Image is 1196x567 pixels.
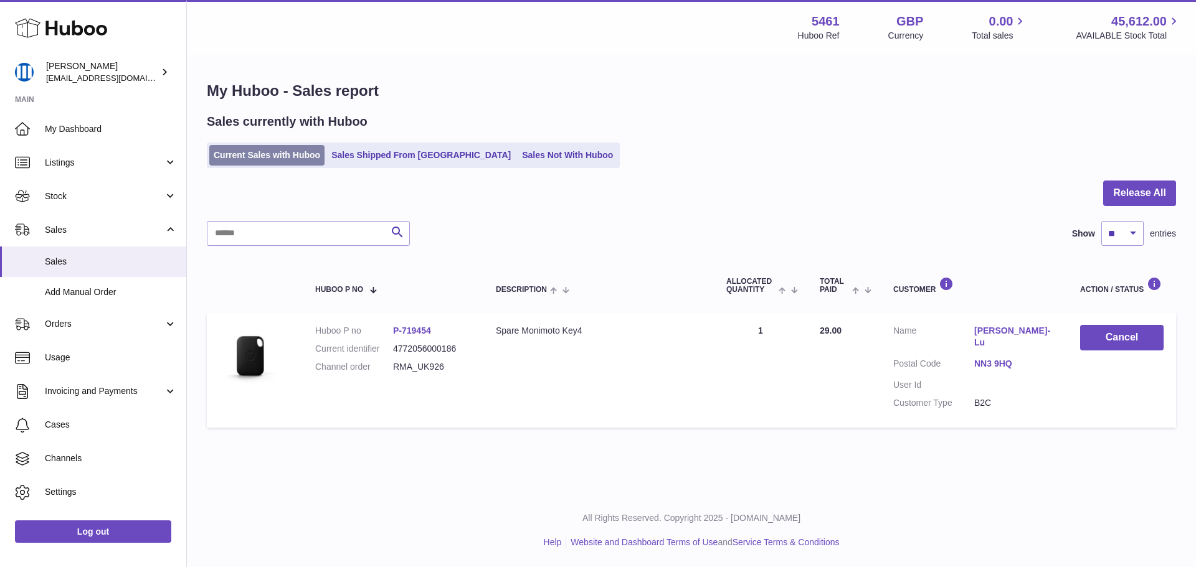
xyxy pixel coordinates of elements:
a: Log out [15,520,171,543]
span: Channels [45,452,177,464]
a: 0.00 Total sales [972,13,1027,42]
dt: Current identifier [315,343,393,355]
span: 0.00 [989,13,1013,30]
span: 29.00 [820,326,842,335]
button: Cancel [1080,325,1164,350]
a: P-719454 [393,326,431,335]
h2: Sales currently with Huboo [207,113,368,130]
span: Huboo P no [315,286,363,294]
span: Listings [45,157,164,169]
dt: User Id [893,379,974,391]
a: 45,612.00 AVAILABLE Stock Total [1076,13,1181,42]
span: [EMAIL_ADDRESS][DOMAIN_NAME] [46,73,183,83]
dt: Postal Code [893,358,974,373]
div: Huboo Ref [798,30,840,42]
span: Stock [45,190,164,202]
a: Sales Shipped From [GEOGRAPHIC_DATA] [327,145,515,166]
a: Help [544,537,562,547]
a: Current Sales with Huboo [209,145,325,166]
div: [PERSON_NAME] [46,60,158,84]
button: Release All [1103,180,1176,206]
dt: Name [893,325,974,352]
img: oksana@monimoto.com [15,63,34,82]
span: Invoicing and Payments [45,385,164,397]
a: Service Terms & Conditions [733,537,840,547]
div: Customer [893,277,1055,294]
span: ALLOCATED Quantity [726,278,776,294]
dd: 4772056000186 [393,343,471,355]
span: Add Manual Order [45,286,177,298]
span: 45,612.00 [1111,13,1167,30]
p: All Rights Reserved. Copyright 2025 - [DOMAIN_NAME] [197,512,1186,524]
span: Usage [45,352,177,363]
a: Sales Not With Huboo [518,145,617,166]
dd: B2C [974,397,1055,409]
div: Spare Monimoto Key4 [496,325,701,337]
label: Show [1072,228,1095,240]
span: Description [496,286,547,294]
dd: RMA_UK926 [393,361,471,373]
dt: Channel order [315,361,393,373]
span: Sales [45,256,177,268]
span: Orders [45,318,164,330]
li: and [566,537,839,548]
span: My Dashboard [45,123,177,135]
strong: 5461 [812,13,840,30]
span: AVAILABLE Stock Total [1076,30,1181,42]
td: 1 [714,312,807,427]
span: Total paid [820,278,849,294]
dt: Customer Type [893,397,974,409]
span: Total sales [972,30,1027,42]
h1: My Huboo - Sales report [207,81,1176,101]
strong: GBP [896,13,923,30]
a: NN3 9HQ [974,358,1055,370]
span: entries [1150,228,1176,240]
span: Settings [45,486,177,498]
span: Cases [45,419,177,431]
span: Sales [45,224,164,236]
div: Action / Status [1080,277,1164,294]
img: 1676984517.jpeg [219,325,282,387]
dt: Huboo P no [315,325,393,337]
a: [PERSON_NAME]-Lu [974,325,1055,349]
a: Website and Dashboard Terms of Use [571,537,718,547]
div: Currency [888,30,924,42]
